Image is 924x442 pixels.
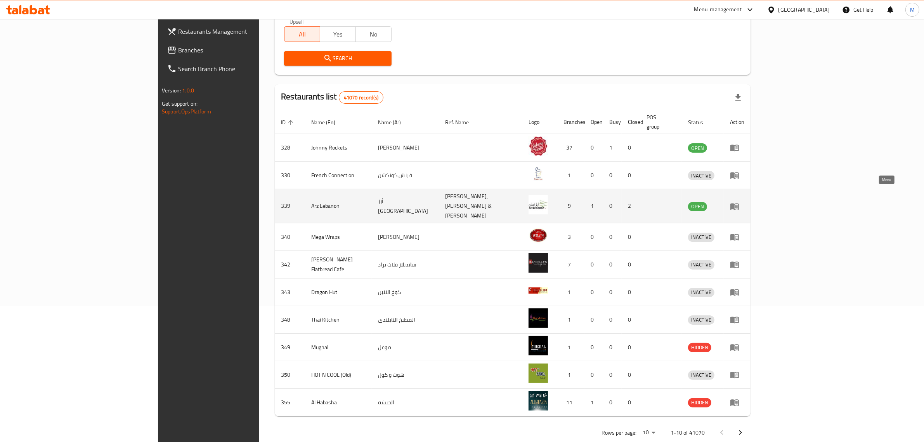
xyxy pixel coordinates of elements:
[584,334,603,361] td: 0
[178,27,306,36] span: Restaurants Management
[584,162,603,189] td: 0
[305,389,372,416] td: Al Habasha
[603,278,622,306] td: 0
[529,391,548,411] img: Al Habasha
[529,253,548,273] img: Sandella's Flatbread Cafe
[584,251,603,278] td: 0
[688,288,714,297] span: INACTIVE
[439,189,523,223] td: [PERSON_NAME],[PERSON_NAME] & [PERSON_NAME]
[557,162,584,189] td: 1
[557,389,584,416] td: 11
[162,106,211,117] a: Support.OpsPlatform
[688,398,711,407] span: HIDDEN
[603,251,622,278] td: 0
[359,29,388,40] span: No
[529,364,548,383] img: HOT N COOL (Old)
[355,26,392,42] button: No
[311,118,345,127] span: Name (En)
[603,361,622,389] td: 0
[688,144,707,153] span: OPEN
[320,26,356,42] button: Yes
[557,189,584,223] td: 9
[688,315,714,324] span: INACTIVE
[622,189,640,223] td: 2
[730,398,744,407] div: Menu
[372,306,439,334] td: المطبخ التايلندى
[161,22,312,41] a: Restaurants Management
[584,110,603,134] th: Open
[584,189,603,223] td: 1
[305,306,372,334] td: Thai Kitchen
[688,371,714,379] span: INACTIVE
[729,88,747,107] div: Export file
[284,51,391,66] button: Search
[290,19,304,24] label: Upsell
[529,226,548,245] img: Mega Wraps
[372,223,439,251] td: [PERSON_NAME]
[305,334,372,361] td: Mughal
[688,143,707,153] div: OPEN
[688,315,714,325] div: INACTIVE
[339,94,383,101] span: 41070 record(s)
[178,45,306,55] span: Branches
[529,136,548,156] img: Johnny Rockets
[522,110,557,134] th: Logo
[323,29,353,40] span: Yes
[730,287,744,297] div: Menu
[284,26,320,42] button: All
[372,251,439,278] td: سانديلاز فلات براد
[529,164,548,183] img: French Connection
[557,361,584,389] td: 1
[182,85,194,96] span: 1.0.0
[557,278,584,306] td: 1
[603,110,622,134] th: Busy
[288,29,317,40] span: All
[688,202,707,211] span: OPEN
[603,134,622,162] td: 1
[557,251,584,278] td: 7
[584,361,603,389] td: 0
[372,389,439,416] td: الحبشة
[622,278,640,306] td: 0
[910,5,915,14] span: M
[162,85,181,96] span: Version:
[305,189,372,223] td: Arz Lebanon
[688,371,714,380] div: INACTIVE
[378,118,411,127] span: Name (Ar)
[688,343,711,352] span: HIDDEN
[622,334,640,361] td: 0
[305,134,372,162] td: Johnny Rockets
[622,110,640,134] th: Closed
[688,260,714,269] span: INACTIVE
[622,134,640,162] td: 0
[730,315,744,324] div: Menu
[339,91,383,104] div: Total records count
[584,306,603,334] td: 0
[557,134,584,162] td: 37
[584,223,603,251] td: 0
[161,41,312,59] a: Branches
[622,223,640,251] td: 0
[557,110,584,134] th: Branches
[557,223,584,251] td: 3
[688,233,714,242] div: INACTIVE
[162,99,198,109] span: Get support on:
[603,334,622,361] td: 0
[529,308,548,328] img: Thai Kitchen
[584,389,603,416] td: 1
[290,54,385,63] span: Search
[529,281,548,300] img: Dragon Hut
[622,251,640,278] td: 0
[640,427,658,439] div: Rows per page:
[602,428,636,438] p: Rows per page:
[603,189,622,223] td: 0
[730,260,744,269] div: Menu
[603,306,622,334] td: 0
[584,278,603,306] td: 0
[529,336,548,355] img: Mughal
[305,361,372,389] td: HOT N COOL (Old)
